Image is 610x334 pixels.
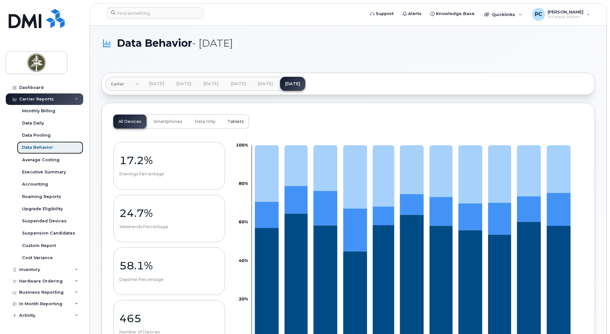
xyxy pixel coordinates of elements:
tspan: 60% [239,219,248,225]
tspan: 20% [239,296,248,301]
span: Tablets [228,119,244,124]
g: Weekends Percentage [255,145,570,209]
p: 24.7% [119,207,219,219]
tspan: 100% [236,142,248,147]
p: 465 [119,313,219,324]
p: Weekends Percentage [119,224,219,230]
span: Smartphones [154,119,182,124]
a: [DATE] [171,77,197,91]
a: [DATE] [144,77,169,91]
a: [DATE] [253,77,278,91]
span: - [DATE] [192,37,233,49]
p: Evenings Percentage [119,171,219,177]
span: Data Behavior [117,37,233,50]
a: Earlier [106,77,140,91]
tspan: 40% [239,258,248,263]
tspan: 80% [239,181,248,186]
span: Data Only [195,119,215,124]
g: Evenings Percentage [255,186,570,251]
p: 17.2% [119,155,219,166]
span: Earlier [111,81,124,87]
a: [DATE] [280,77,305,91]
p: Daytime Percentage [119,277,219,282]
p: 58.1% [119,260,219,271]
a: [DATE] [226,77,251,91]
a: [DATE] [198,77,224,91]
